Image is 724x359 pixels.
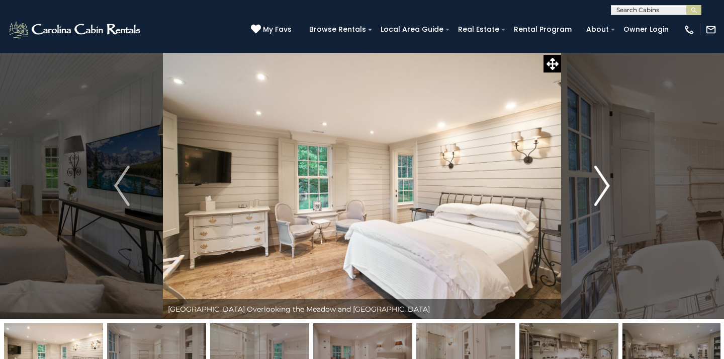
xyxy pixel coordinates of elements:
[251,24,294,35] a: My Favs
[376,22,448,37] a: Local Area Guide
[705,24,716,35] img: mail-regular-white.png
[618,22,674,37] a: Owner Login
[114,166,129,206] img: arrow
[509,22,577,37] a: Rental Program
[163,299,561,319] div: [GEOGRAPHIC_DATA] Overlooking the Meadow and [GEOGRAPHIC_DATA]
[263,24,292,35] span: My Favs
[561,52,643,319] button: Next
[453,22,504,37] a: Real Estate
[304,22,371,37] a: Browse Rentals
[81,52,163,319] button: Previous
[581,22,614,37] a: About
[594,166,609,206] img: arrow
[684,24,695,35] img: phone-regular-white.png
[8,20,143,40] img: White-1-2.png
